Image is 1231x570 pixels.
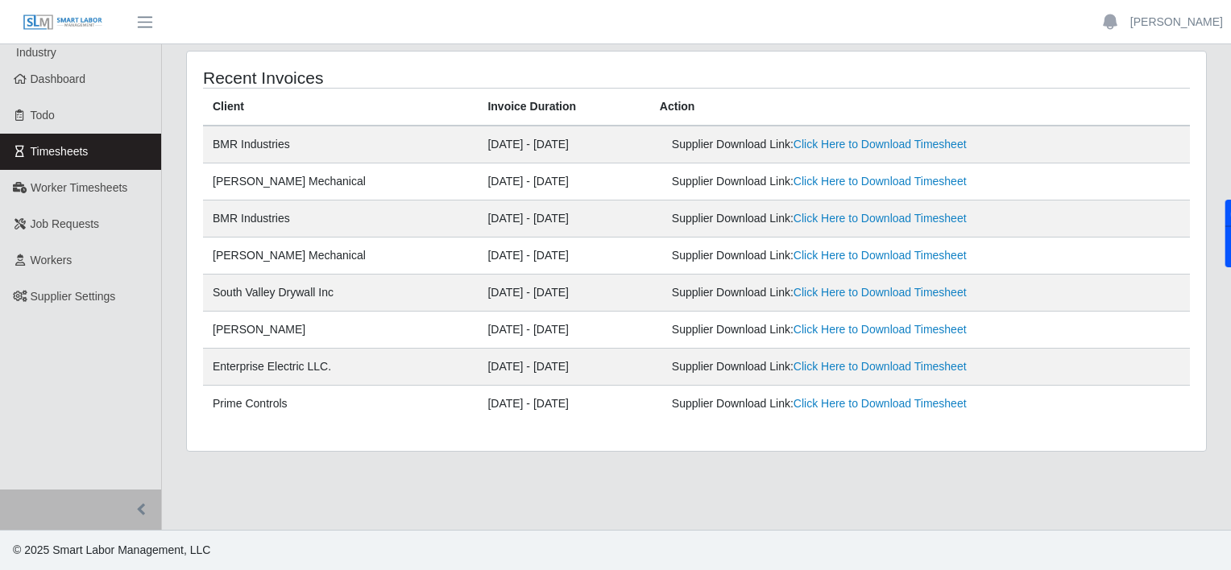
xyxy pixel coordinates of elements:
span: Timesheets [31,145,89,158]
span: Workers [31,254,73,266]
td: [DATE] - [DATE] [478,237,649,275]
span: Industry [16,46,56,59]
td: Prime Controls [203,386,478,423]
a: Click Here to Download Timesheet [794,397,967,410]
a: Click Here to Download Timesheet [794,138,967,151]
td: [PERSON_NAME] Mechanical [203,163,478,200]
a: Click Here to Download Timesheet [794,323,967,336]
div: Supplier Download Link: [672,321,995,338]
span: Worker Timesheets [31,181,127,194]
td: [DATE] - [DATE] [478,386,649,423]
a: [PERSON_NAME] [1130,14,1223,31]
td: [DATE] - [DATE] [478,275,649,312]
span: Supplier Settings [31,290,116,303]
td: South Valley Drywall Inc [203,275,478,312]
a: Click Here to Download Timesheet [794,286,967,299]
td: [DATE] - [DATE] [478,163,649,200]
td: Enterprise Electric LLC. [203,349,478,386]
td: BMR Industries [203,200,478,237]
span: Todo [31,109,55,122]
th: Client [203,89,478,126]
td: [PERSON_NAME] [203,312,478,349]
th: Action [650,89,1190,126]
div: Supplier Download Link: [672,247,995,264]
a: Click Here to Download Timesheet [794,360,967,373]
td: BMR Industries [203,126,478,163]
div: Supplier Download Link: [672,136,995,153]
div: Supplier Download Link: [672,284,995,301]
h4: Recent Invoices [203,68,600,88]
a: Click Here to Download Timesheet [794,175,967,188]
img: SLM Logo [23,14,103,31]
td: [DATE] - [DATE] [478,349,649,386]
td: [DATE] - [DATE] [478,312,649,349]
td: [DATE] - [DATE] [478,200,649,237]
div: Supplier Download Link: [672,395,995,412]
div: Supplier Download Link: [672,210,995,227]
th: Invoice Duration [478,89,649,126]
span: © 2025 Smart Labor Management, LLC [13,543,210,556]
td: [PERSON_NAME] Mechanical [203,237,478,275]
div: Supplier Download Link: [672,173,995,190]
div: Supplier Download Link: [672,358,995,375]
td: [DATE] - [DATE] [478,126,649,163]
a: Click Here to Download Timesheet [794,249,967,262]
a: Click Here to Download Timesheet [794,212,967,225]
span: Dashboard [31,72,86,85]
span: Job Requests [31,217,100,230]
